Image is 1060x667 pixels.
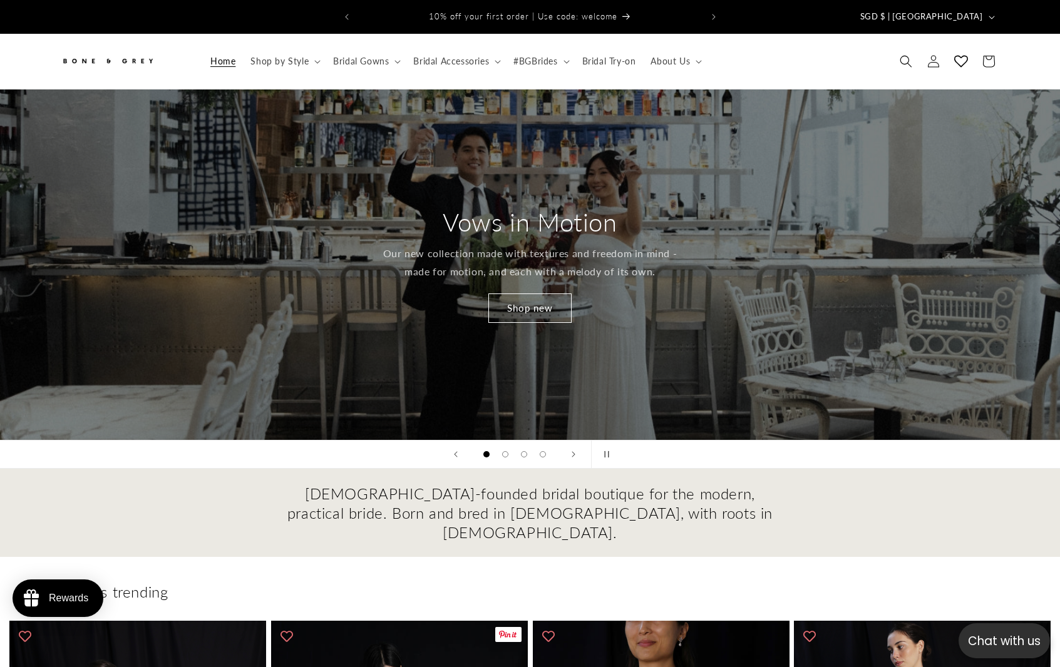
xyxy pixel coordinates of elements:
[49,593,88,604] div: Rewards
[582,56,636,67] span: Bridal Try-on
[243,48,326,74] summary: Shop by Style
[700,5,728,29] button: Next announcement
[203,48,243,74] a: Home
[643,48,707,74] summary: About Us
[560,440,587,468] button: Next slide
[959,623,1050,658] button: Open chatbox
[406,48,506,74] summary: Bridal Accessories
[429,11,617,21] span: 10% off your first order | Use code: welcome
[536,624,561,649] button: Add to wishlist
[250,56,309,67] span: Shop by Style
[496,445,515,464] button: Load slide 2 of 4
[286,484,774,542] h2: [DEMOGRAPHIC_DATA]-founded bridal boutique for the modern, practical bride. Born and bred in [DEM...
[443,206,617,238] h2: Vows in Motion
[13,624,38,649] button: Add to wishlist
[651,56,690,67] span: About Us
[56,46,190,76] a: Bone and Grey Bridal
[477,445,496,464] button: Load slide 1 of 4
[274,624,299,649] button: Add to wishlist
[575,48,644,74] a: Bridal Try-on
[61,582,1000,601] h2: What's trending
[853,5,1000,29] button: SGD $ | [GEOGRAPHIC_DATA]
[506,48,574,74] summary: #BGBrides
[591,440,619,468] button: Pause slideshow
[61,51,155,71] img: Bone and Grey Bridal
[892,48,920,75] summary: Search
[515,445,533,464] button: Load slide 3 of 4
[533,445,552,464] button: Load slide 4 of 4
[442,440,470,468] button: Previous slide
[326,48,406,74] summary: Bridal Gowns
[381,245,679,281] p: Our new collection made with textures and freedom in mind - made for motion, and each with a melo...
[860,11,983,23] span: SGD $ | [GEOGRAPHIC_DATA]
[413,56,489,67] span: Bridal Accessories
[333,56,389,67] span: Bridal Gowns
[959,632,1050,650] p: Chat with us
[210,56,235,67] span: Home
[797,624,822,649] button: Add to wishlist
[488,293,572,323] a: Shop new
[333,5,361,29] button: Previous announcement
[513,56,557,67] span: #BGBrides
